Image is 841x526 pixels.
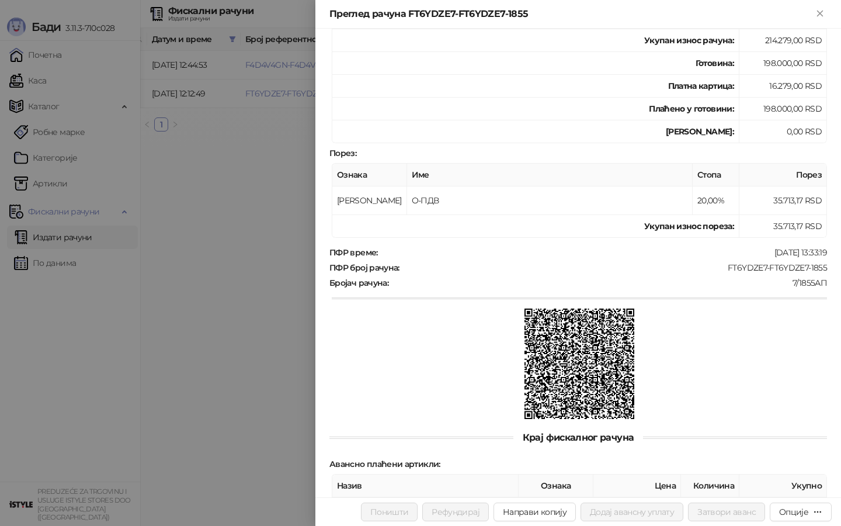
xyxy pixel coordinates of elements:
[513,432,644,443] span: Крај фискалног рачуна
[644,221,734,231] strong: Укупан износ пореза:
[332,497,519,526] td: Apple iPhone 17 Pro Max 256GB Deep Blue
[693,186,739,215] td: 20,00%
[813,7,827,21] button: Close
[681,475,739,497] th: Количина
[681,497,739,526] td: 1
[666,126,734,137] strong: [PERSON_NAME]:
[593,497,681,526] td: 197.990,00 RSD
[332,475,519,497] th: Назив
[779,507,808,517] div: Опције
[696,58,734,68] strong: Готовина :
[668,81,734,91] strong: Платна картица :
[739,98,827,120] td: 198.000,00 RSD
[739,475,827,497] th: Укупно
[739,215,827,238] td: 35.713,17 RSD
[401,262,828,273] div: FT6YDZE7-FT6YDZE7-1855
[524,309,635,419] img: QR код
[390,278,828,288] div: 7/1855АП
[739,164,827,186] th: Порез
[739,29,827,52] td: 214.279,00 RSD
[693,164,739,186] th: Стопа
[332,186,407,215] td: [PERSON_NAME]
[739,497,827,526] td: 197.990,00 RSD
[329,148,356,158] strong: Порез :
[379,247,828,258] div: [DATE] 13:33:19
[407,186,693,215] td: О-ПДВ
[329,278,388,288] strong: Бројач рачуна :
[519,497,593,526] td: [PERSON_NAME]
[329,7,813,21] div: Преглед рачуна FT6YDZE7-FT6YDZE7-1855
[422,503,489,521] button: Рефундирај
[739,120,827,143] td: 0,00 RSD
[770,503,832,521] button: Опције
[593,475,681,497] th: Цена
[649,103,734,114] strong: Плаћено у готовини:
[494,503,576,521] button: Направи копију
[407,164,693,186] th: Име
[329,262,399,273] strong: ПФР број рачуна :
[739,52,827,75] td: 198.000,00 RSD
[581,503,683,521] button: Додај авансну уплату
[329,459,440,469] strong: Авансно плаћени артикли :
[332,164,407,186] th: Ознака
[503,507,567,517] span: Направи копију
[329,247,378,258] strong: ПФР време :
[361,503,418,521] button: Поништи
[739,75,827,98] td: 16.279,00 RSD
[644,35,734,46] strong: Укупан износ рачуна :
[739,186,827,215] td: 35.713,17 RSD
[519,475,593,497] th: Ознака
[688,503,765,521] button: Затвори аванс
